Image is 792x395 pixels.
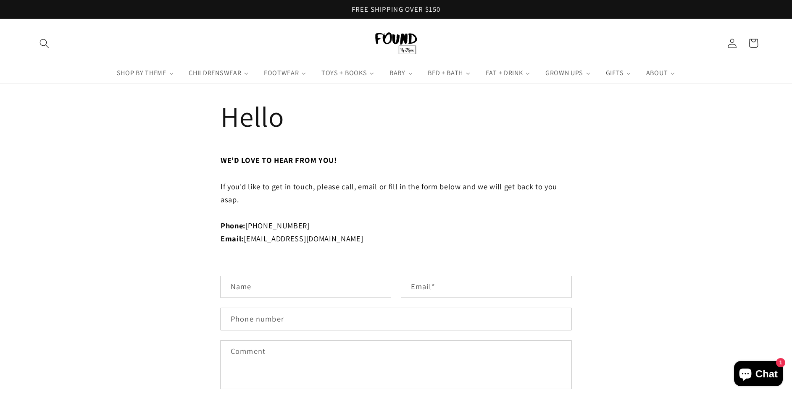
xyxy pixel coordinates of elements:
a: BED + BATH [420,63,478,83]
span: If you'd like to get in touch, please call, email or fill in the form below and we will get back ... [221,181,557,204]
h1: Hello [221,99,571,135]
span: BABY [388,69,406,77]
a: GROWN UPS [538,63,598,83]
b: Email: [221,233,244,243]
span: TOYS + BOOKS [320,69,368,77]
a: ABOUT [639,63,683,83]
span: SHOP BY THEME [115,69,167,77]
inbox-online-store-chat: Shopify online store chat [731,361,785,388]
span: BED + BATH [426,69,464,77]
a: TOYS + BOOKS [314,63,382,83]
span: [EMAIL_ADDRESS][DOMAIN_NAME] [221,233,363,243]
span: ABOUT [645,69,668,77]
a: SHOP BY THEME [109,63,182,83]
span: [PHONE_NUMBER] [221,220,310,230]
a: FOOTWEAR [256,63,314,83]
span: WE'D LOVE TO HEAR FROM YOU! [221,155,337,165]
span: FOOTWEAR [262,69,300,77]
span: GROWN UPS [544,69,584,77]
a: CHILDRENSWEAR [182,63,257,83]
b: Phone: [221,220,245,230]
a: BABY [382,63,420,83]
span: GIFTS [604,69,624,77]
summary: Search [34,33,55,54]
img: FOUND By Flynn logo [375,32,417,54]
a: EAT + DRINK [478,63,538,83]
a: GIFTS [598,63,639,83]
span: EAT + DRINK [484,69,524,77]
span: CHILDRENSWEAR [187,69,242,77]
